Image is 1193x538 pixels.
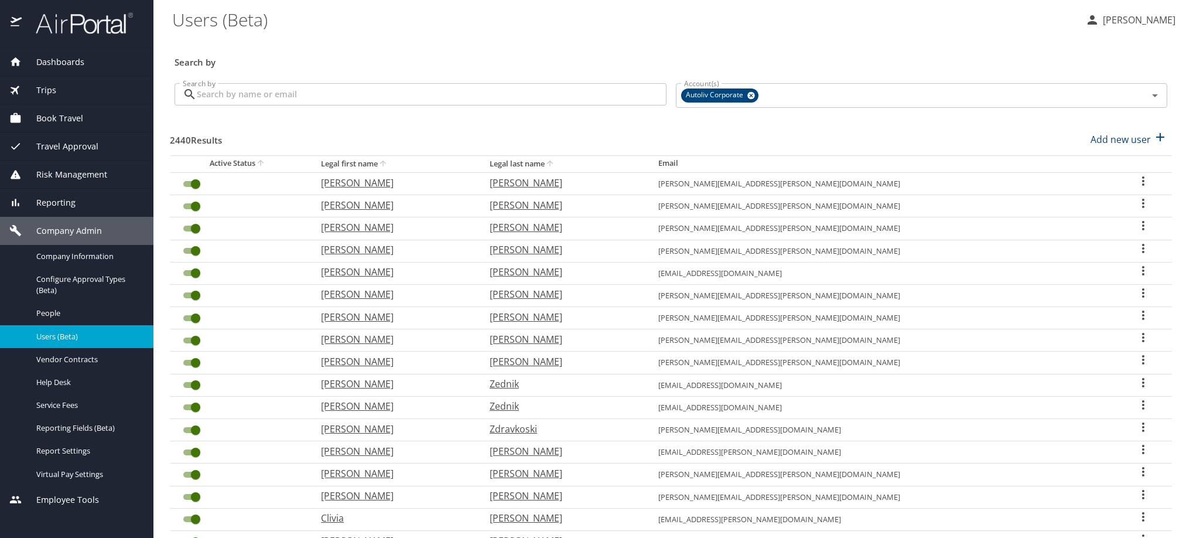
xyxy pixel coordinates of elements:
img: icon-airportal.png [11,12,23,35]
p: [PERSON_NAME] [490,198,635,212]
p: Add new user [1091,132,1151,147]
p: [PERSON_NAME] [321,377,466,391]
span: Trips [22,84,56,97]
button: [PERSON_NAME] [1081,9,1180,30]
span: People [36,308,139,319]
input: Search by name or email [197,83,666,105]
h3: 2440 Results [170,127,222,147]
p: [PERSON_NAME] [321,310,466,324]
td: [PERSON_NAME][EMAIL_ADDRESS][PERSON_NAME][DOMAIN_NAME] [649,172,1115,195]
span: Dashboards [22,56,84,69]
img: airportal-logo.png [23,12,133,35]
p: Zednik [490,377,635,391]
p: [PERSON_NAME] [490,310,635,324]
td: [EMAIL_ADDRESS][DOMAIN_NAME] [649,396,1115,418]
span: Company Admin [22,224,102,237]
span: Reporting Fields (Beta) [36,423,139,434]
td: [EMAIL_ADDRESS][PERSON_NAME][DOMAIN_NAME] [649,508,1115,530]
p: Zednik [490,399,635,413]
p: [PERSON_NAME] [321,176,466,190]
td: [PERSON_NAME][EMAIL_ADDRESS][PERSON_NAME][DOMAIN_NAME] [649,464,1115,486]
p: [PERSON_NAME] [321,399,466,413]
span: Book Travel [22,112,83,125]
span: Vendor Contracts [36,354,139,365]
td: [PERSON_NAME][EMAIL_ADDRESS][PERSON_NAME][DOMAIN_NAME] [649,352,1115,374]
p: [PERSON_NAME] [490,467,635,481]
button: sort [255,158,267,169]
th: Legal last name [480,155,649,172]
button: Open [1147,87,1163,104]
p: Clivia [321,511,466,525]
p: [PERSON_NAME] [490,220,635,234]
p: [PERSON_NAME] [490,287,635,301]
p: [PERSON_NAME] [321,220,466,234]
th: Email [649,155,1115,172]
p: [PERSON_NAME] [321,332,466,346]
td: [EMAIL_ADDRESS][DOMAIN_NAME] [649,374,1115,396]
span: Users (Beta) [36,331,139,342]
p: [PERSON_NAME] [490,444,635,458]
span: Employee Tools [22,493,99,506]
p: [PERSON_NAME] [321,243,466,257]
span: Configure Approval Types (Beta) [36,274,139,296]
p: [PERSON_NAME] [490,243,635,257]
td: [PERSON_NAME][EMAIL_ADDRESS][PERSON_NAME][DOMAIN_NAME] [649,195,1115,217]
h1: Users (Beta) [172,1,1076,38]
span: Risk Management [22,168,107,181]
p: [PERSON_NAME] [490,355,635,369]
th: Legal first name [312,155,480,172]
p: [PERSON_NAME] [490,511,635,525]
span: Reporting [22,196,76,209]
td: [PERSON_NAME][EMAIL_ADDRESS][PERSON_NAME][DOMAIN_NAME] [649,217,1115,240]
p: [PERSON_NAME] [321,198,466,212]
td: [PERSON_NAME][EMAIL_ADDRESS][DOMAIN_NAME] [649,419,1115,441]
p: [PERSON_NAME] [321,422,466,436]
button: Add new user [1086,127,1172,152]
td: [PERSON_NAME][EMAIL_ADDRESS][PERSON_NAME][DOMAIN_NAME] [649,486,1115,508]
span: Help Desk [36,377,139,388]
td: [EMAIL_ADDRESS][PERSON_NAME][DOMAIN_NAME] [649,441,1115,464]
p: [PERSON_NAME] [321,467,466,481]
p: [PERSON_NAME] [321,265,466,279]
span: Virtual Pay Settings [36,469,139,480]
td: [PERSON_NAME][EMAIL_ADDRESS][PERSON_NAME][DOMAIN_NAME] [649,329,1115,352]
td: [PERSON_NAME][EMAIL_ADDRESS][PERSON_NAME][DOMAIN_NAME] [649,307,1115,329]
div: Autoliv Corporate [681,88,758,103]
p: Zdravkoski [490,422,635,436]
span: Travel Approval [22,140,98,153]
p: [PERSON_NAME] [321,489,466,503]
p: [PERSON_NAME] [1099,13,1175,27]
td: [EMAIL_ADDRESS][DOMAIN_NAME] [649,262,1115,284]
p: [PERSON_NAME] [490,265,635,279]
p: [PERSON_NAME] [490,332,635,346]
span: Service Fees [36,400,139,411]
span: Autoliv Corporate [681,89,750,101]
p: [PERSON_NAME] [321,355,466,369]
span: Report Settings [36,445,139,457]
td: [PERSON_NAME][EMAIL_ADDRESS][PERSON_NAME][DOMAIN_NAME] [649,240,1115,262]
th: Active Status [170,155,312,172]
button: sort [545,159,556,170]
p: [PERSON_NAME] [321,287,466,301]
p: [PERSON_NAME] [490,176,635,190]
h3: Search by [175,49,1167,69]
p: [PERSON_NAME] [490,489,635,503]
td: [PERSON_NAME][EMAIL_ADDRESS][PERSON_NAME][DOMAIN_NAME] [649,284,1115,307]
span: Company Information [36,251,139,262]
p: [PERSON_NAME] [321,444,466,458]
button: sort [378,159,389,170]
